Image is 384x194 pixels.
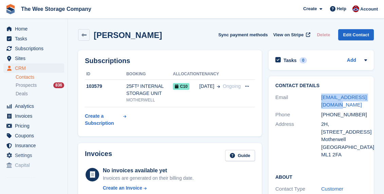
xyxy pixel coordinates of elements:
a: Add [347,57,356,64]
span: Insurance [15,141,56,150]
span: Prospects [16,82,37,89]
div: Email [275,94,321,109]
div: Phone [275,111,321,119]
div: Create a Subscription [85,113,122,127]
a: menu [3,24,64,34]
a: menu [3,34,64,43]
span: Help [337,5,346,12]
th: Tenancy [199,69,241,80]
th: ID [85,69,126,80]
h2: [PERSON_NAME] [94,31,162,40]
span: Ongoing [223,83,241,89]
a: View on Stripe [271,29,312,40]
span: Invoices [15,111,56,121]
div: 25FT² INTERNAL STORAGE UNIT [126,83,173,97]
th: Allocation [173,69,199,80]
a: Create a Subscription [85,110,126,130]
h2: Contact Details [275,83,367,89]
a: Prospects 836 [16,82,64,89]
img: stora-icon-8386f47178a22dfd0bd8f6a31ec36ba5ce8667c1dd55bd0f319d3a0aa187defe.svg [5,4,16,14]
span: Home [15,24,56,34]
button: Delete [314,29,333,40]
div: 2H, [STREET_ADDRESS] [321,120,367,136]
div: 103579 [85,83,126,90]
span: Capital [15,160,56,170]
div: ML1 2FA [321,151,367,159]
a: menu [3,151,64,160]
a: Deals [16,90,64,97]
div: [GEOGRAPHIC_DATA] [321,143,367,151]
span: Deals [16,91,28,97]
a: Create an Invoice [103,185,194,192]
div: 836 [53,82,64,88]
span: Coupons [15,131,56,140]
div: Invoices are generated on their billing date. [103,175,194,182]
a: menu [3,131,64,140]
a: Contacts [16,74,64,80]
a: menu [3,111,64,121]
div: 0 [299,57,307,63]
a: menu [3,121,64,131]
span: Create [303,5,317,12]
h2: Subscriptions [85,57,255,65]
div: [PHONE_NUMBER] [321,111,367,119]
a: menu [3,141,64,150]
span: Subscriptions [15,44,56,53]
span: C10 [173,83,189,90]
div: Address [275,120,321,159]
span: View on Stripe [273,32,304,38]
a: The Wee Storage Company [18,3,94,15]
a: Guide [225,150,255,161]
span: Tasks [15,34,56,43]
span: CRM [15,63,56,73]
a: [EMAIL_ADDRESS][DOMAIN_NAME] [321,94,367,108]
h2: About [275,173,367,180]
a: menu [3,160,64,170]
a: menu [3,44,64,53]
a: menu [3,63,64,73]
a: menu [3,101,64,111]
a: Edit Contact [338,29,374,40]
div: Create an Invoice [103,185,142,192]
div: Contact Type [275,185,321,193]
a: menu [3,54,64,63]
button: Sync payment methods [218,29,268,40]
a: Customer [321,186,343,192]
h2: Tasks [284,57,297,63]
div: MOTHERWELL [126,97,173,103]
span: Settings [15,151,56,160]
span: [DATE] [199,83,214,90]
div: No invoices available yet [103,167,194,175]
span: Pricing [15,121,56,131]
span: Analytics [15,101,56,111]
img: Scott Ritchie [352,5,359,12]
span: Sites [15,54,56,63]
div: Motherwell [321,136,367,143]
th: Booking [126,69,173,80]
h2: Invoices [85,150,112,161]
span: Account [360,6,378,13]
span: Storefront [6,176,68,182]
